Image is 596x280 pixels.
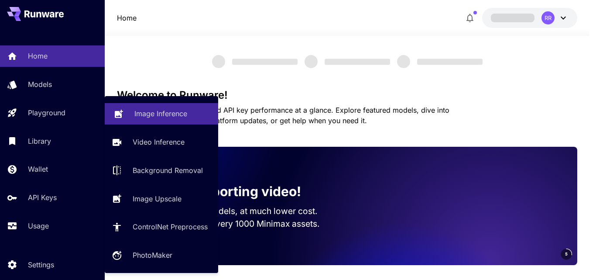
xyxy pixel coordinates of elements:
[133,250,172,260] p: PhotoMaker
[28,192,57,203] p: API Keys
[131,205,333,218] p: Run the best video models, at much lower cost.
[117,13,137,23] p: Home
[565,251,568,257] span: 5
[28,136,51,146] p: Library
[28,107,65,118] p: Playground
[133,137,185,147] p: Video Inference
[28,259,54,270] p: Settings
[541,11,555,24] div: RR
[28,164,48,174] p: Wallet
[131,218,333,230] p: Save up to $350 for every 1000 Minimax assets.
[117,106,449,125] span: Check out your usage stats and API key performance at a glance. Explore featured models, dive int...
[105,160,218,181] a: Background Removal
[28,51,48,61] p: Home
[105,131,218,153] a: Video Inference
[133,221,208,232] p: ControlNet Preprocess
[134,108,187,119] p: Image Inference
[155,182,301,201] p: Now supporting video!
[117,13,137,23] nav: breadcrumb
[117,89,577,101] h3: Welcome to Runware!
[133,165,203,176] p: Background Removal
[105,188,218,209] a: Image Upscale
[28,79,52,90] p: Models
[105,216,218,238] a: ControlNet Preprocess
[28,221,49,231] p: Usage
[133,194,182,204] p: Image Upscale
[105,103,218,124] a: Image Inference
[105,245,218,266] a: PhotoMaker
